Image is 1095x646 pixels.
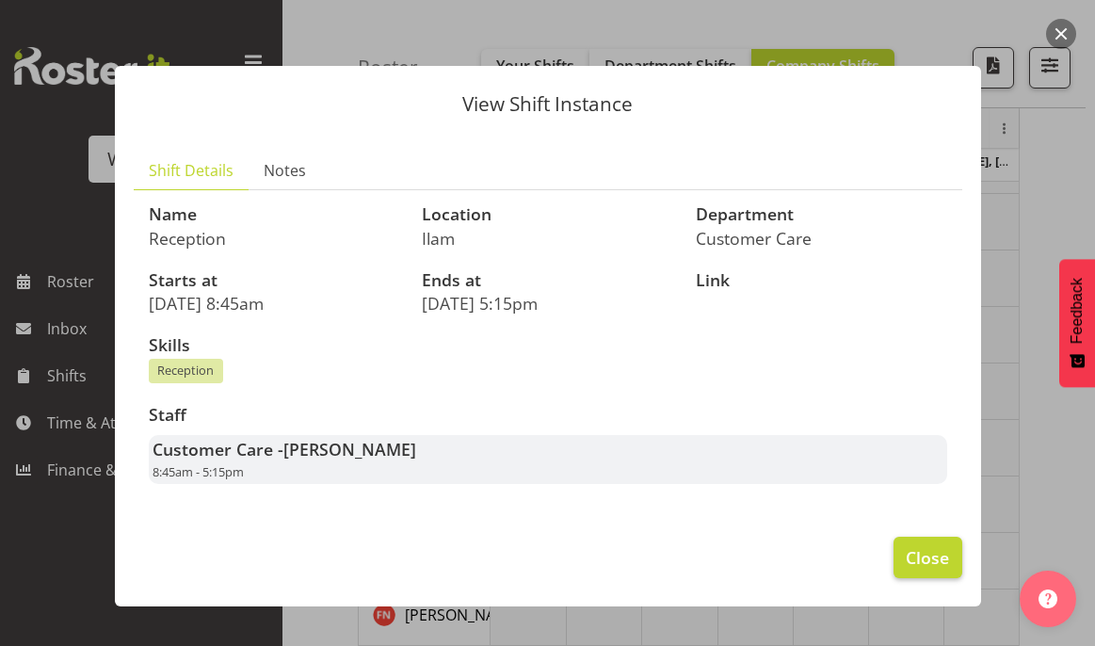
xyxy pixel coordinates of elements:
p: Ilam [422,228,673,249]
span: Shift Details [149,159,233,182]
span: Close [906,545,949,570]
p: View Shift Instance [134,94,962,114]
p: [DATE] 8:45am [149,293,400,314]
h3: Department [696,205,947,224]
p: Customer Care [696,228,947,249]
h3: Starts at [149,271,400,290]
span: [PERSON_NAME] [283,438,416,460]
img: help-xxl-2.png [1039,589,1057,608]
h3: Name [149,205,400,224]
span: Notes [264,159,306,182]
button: Close [894,537,961,578]
h3: Skills [149,336,947,355]
h3: Ends at [422,271,673,290]
p: [DATE] 5:15pm [422,293,673,314]
h3: Link [696,271,947,290]
h3: Location [422,205,673,224]
button: Feedback - Show survey [1059,259,1095,387]
strong: Customer Care - [153,438,416,460]
h3: Staff [149,406,947,425]
p: Reception [149,228,400,249]
span: Feedback [1069,278,1086,344]
span: Reception [157,362,214,380]
span: 8:45am - 5:15pm [153,463,244,480]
